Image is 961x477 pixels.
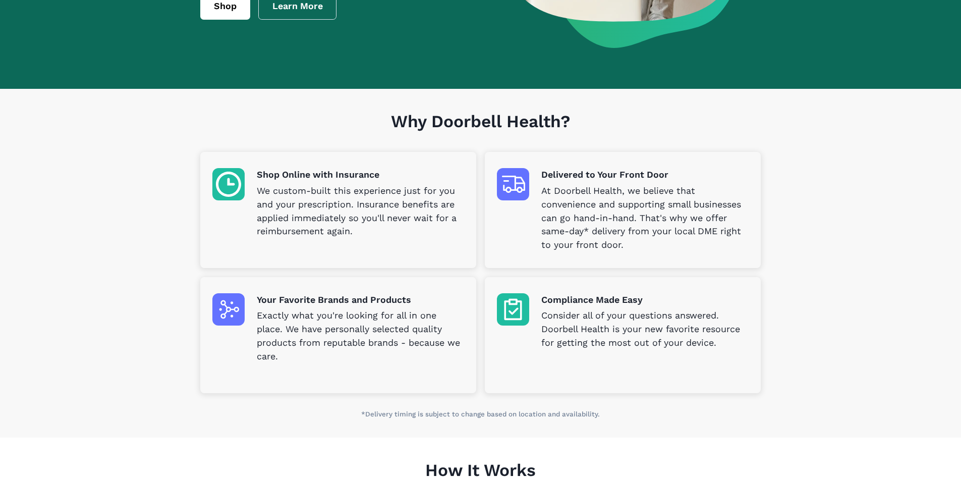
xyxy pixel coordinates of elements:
p: *Delivery timing is subject to change based on location and availability. [200,409,761,419]
p: We custom-built this experience just for you and your prescription. Insurance benefits are applie... [257,184,464,239]
img: Compliance Made Easy icon [497,293,529,326]
p: Exactly what you're looking for all in one place. We have personally selected quality products fr... [257,309,464,363]
h1: Why Doorbell Health? [200,112,761,152]
p: Delivered to Your Front Door [541,168,749,182]
p: Shop Online with Insurance [257,168,464,182]
img: Your Favorite Brands and Products icon [212,293,245,326]
img: Shop Online with Insurance icon [212,168,245,200]
p: Consider all of your questions answered. Doorbell Health is your new favorite resource for gettin... [541,309,749,350]
img: Delivered to Your Front Door icon [497,168,529,200]
p: Your Favorite Brands and Products [257,293,464,307]
p: At Doorbell Health, we believe that convenience and supporting small businesses can go hand-in-ha... [541,184,749,252]
p: Compliance Made Easy [541,293,749,307]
